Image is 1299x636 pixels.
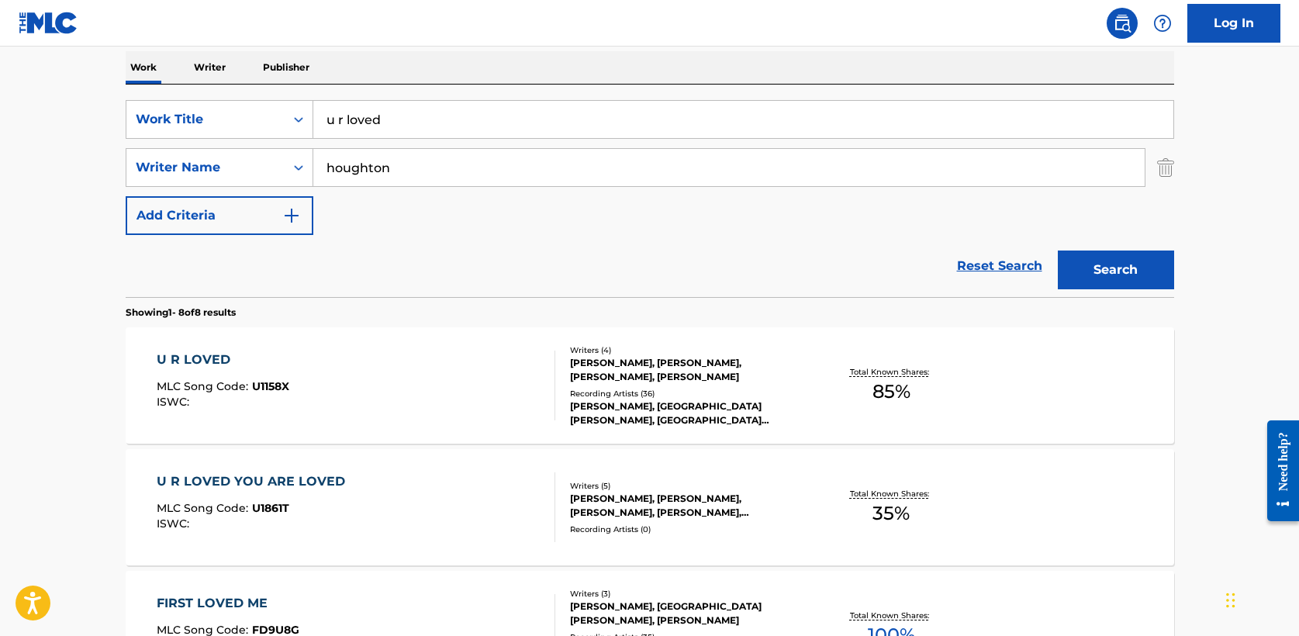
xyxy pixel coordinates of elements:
[850,610,933,621] p: Total Known Shares:
[949,249,1050,283] a: Reset Search
[1153,14,1172,33] img: help
[872,378,910,406] span: 85 %
[570,399,804,427] div: [PERSON_NAME], [GEOGRAPHIC_DATA][PERSON_NAME], [GEOGRAPHIC_DATA][PERSON_NAME][GEOGRAPHIC_DATA], [...
[1221,562,1299,636] iframe: Chat Widget
[126,327,1174,444] a: U R LOVEDMLC Song Code:U1158XISWC:Writers (4)[PERSON_NAME], [PERSON_NAME], [PERSON_NAME], [PERSON...
[136,158,275,177] div: Writer Name
[252,379,289,393] span: U1158X
[126,449,1174,565] a: U R LOVED YOU ARE LOVEDMLC Song Code:U1861TISWC:Writers (5)[PERSON_NAME], [PERSON_NAME], [PERSON_...
[1113,14,1131,33] img: search
[157,501,252,515] span: MLC Song Code :
[570,480,804,492] div: Writers ( 5 )
[570,524,804,535] div: Recording Artists ( 0 )
[1226,577,1235,624] div: Drag
[850,488,933,499] p: Total Known Shares:
[126,51,161,84] p: Work
[126,306,236,320] p: Showing 1 - 8 of 8 results
[1107,8,1138,39] a: Public Search
[872,499,910,527] span: 35 %
[570,356,804,384] div: [PERSON_NAME], [PERSON_NAME], [PERSON_NAME], [PERSON_NAME]
[19,12,78,34] img: MLC Logo
[157,517,193,531] span: ISWC :
[157,351,289,369] div: U R LOVED
[570,600,804,627] div: [PERSON_NAME], [GEOGRAPHIC_DATA][PERSON_NAME], [PERSON_NAME]
[570,588,804,600] div: Writers ( 3 )
[570,492,804,520] div: [PERSON_NAME], [PERSON_NAME], [PERSON_NAME], [PERSON_NAME], [PERSON_NAME]
[282,206,301,225] img: 9d2ae6d4665cec9f34b9.svg
[1187,4,1280,43] a: Log In
[1157,148,1174,187] img: Delete Criterion
[252,501,289,515] span: U1861T
[1147,8,1178,39] div: Help
[136,110,275,129] div: Work Title
[157,472,353,491] div: U R LOVED YOU ARE LOVED
[157,594,299,613] div: FIRST LOVED ME
[189,51,230,84] p: Writer
[157,395,193,409] span: ISWC :
[570,388,804,399] div: Recording Artists ( 36 )
[126,100,1174,297] form: Search Form
[258,51,314,84] p: Publisher
[1058,251,1174,289] button: Search
[570,344,804,356] div: Writers ( 4 )
[850,366,933,378] p: Total Known Shares:
[126,196,313,235] button: Add Criteria
[157,379,252,393] span: MLC Song Code :
[1256,409,1299,534] iframe: Resource Center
